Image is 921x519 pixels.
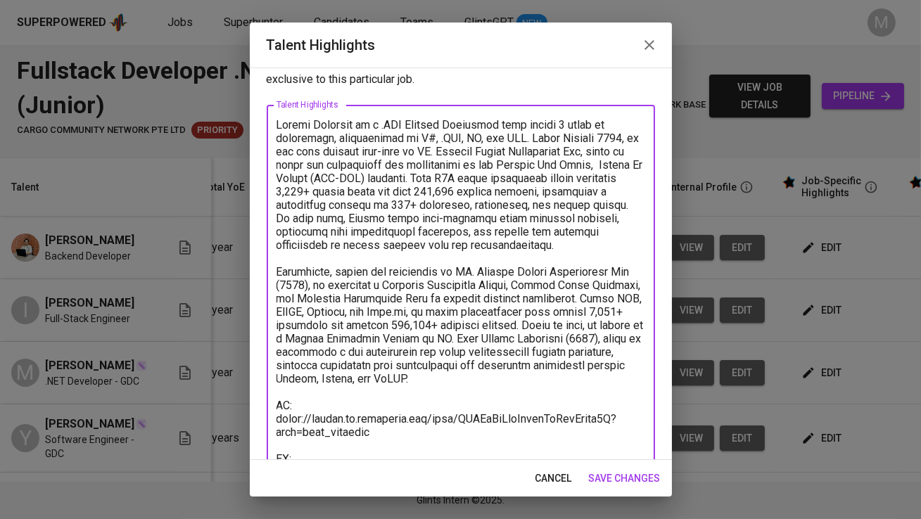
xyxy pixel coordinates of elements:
[589,470,661,487] span: save changes
[530,466,578,492] button: cancel
[535,470,572,487] span: cancel
[583,466,666,492] button: save changes
[267,34,655,56] h2: Talent Highlights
